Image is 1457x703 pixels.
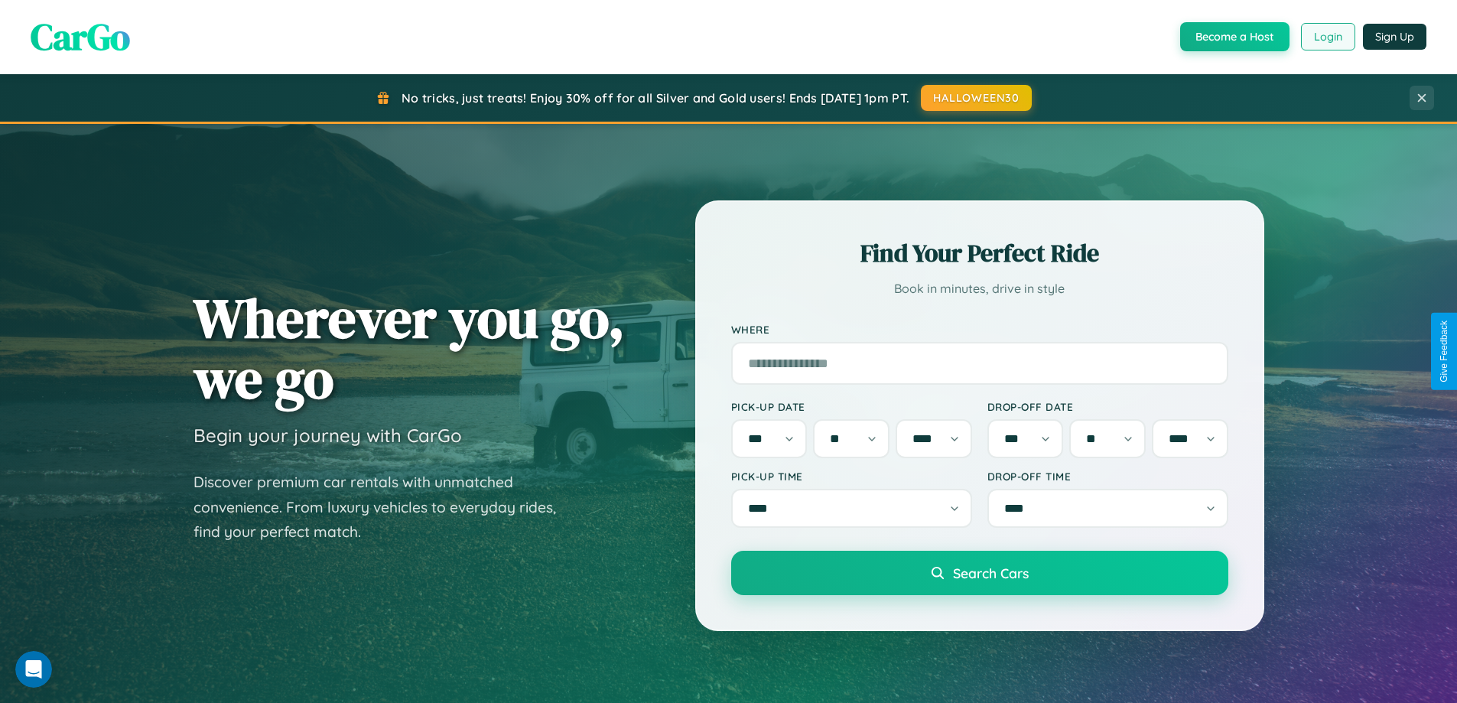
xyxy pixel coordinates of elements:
[194,424,462,447] h3: Begin your journey with CarGo
[987,400,1228,413] label: Drop-off Date
[402,90,909,106] span: No tricks, just treats! Enjoy 30% off for all Silver and Gold users! Ends [DATE] 1pm PT.
[731,236,1228,270] h2: Find Your Perfect Ride
[1363,24,1426,50] button: Sign Up
[194,470,576,545] p: Discover premium car rentals with unmatched convenience. From luxury vehicles to everyday rides, ...
[921,85,1032,111] button: HALLOWEEN30
[731,400,972,413] label: Pick-up Date
[731,323,1228,336] label: Where
[31,11,130,62] span: CarGo
[731,278,1228,300] p: Book in minutes, drive in style
[953,565,1029,581] span: Search Cars
[731,470,972,483] label: Pick-up Time
[1439,321,1449,382] div: Give Feedback
[1180,22,1290,51] button: Become a Host
[731,551,1228,595] button: Search Cars
[194,288,625,408] h1: Wherever you go, we go
[987,470,1228,483] label: Drop-off Time
[1301,23,1355,50] button: Login
[15,651,52,688] iframe: Intercom live chat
